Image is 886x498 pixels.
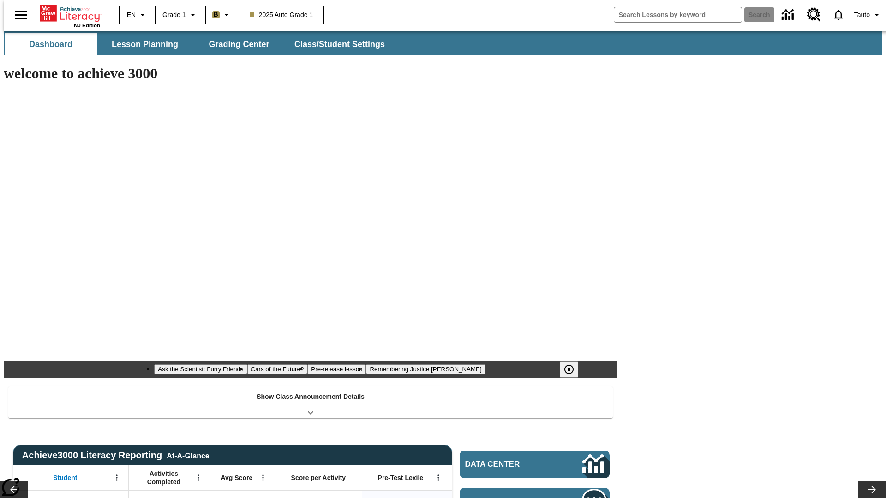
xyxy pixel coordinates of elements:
[53,474,77,482] span: Student
[214,9,218,20] span: B
[247,364,308,374] button: Slide 2 Cars of the Future?
[162,10,186,20] span: Grade 1
[8,386,613,418] div: Show Class Announcement Details
[221,474,252,482] span: Avg Score
[133,469,194,486] span: Activities Completed
[193,33,285,55] button: Grading Center
[127,10,136,20] span: EN
[858,481,886,498] button: Lesson carousel, Next
[465,460,551,469] span: Data Center
[776,2,802,28] a: Data Center
[7,1,35,29] button: Open side menu
[154,364,247,374] button: Slide 1 Ask the Scientist: Furry Friends
[4,65,617,82] h1: welcome to achieve 3000
[40,4,100,23] a: Home
[307,364,366,374] button: Slide 3 Pre-release lesson
[560,361,587,378] div: Pause
[110,471,124,485] button: Open Menu
[123,6,152,23] button: Language: EN, Select a language
[826,3,850,27] a: Notifications
[99,33,191,55] button: Lesson Planning
[854,10,870,20] span: Tauto
[431,471,445,485] button: Open Menu
[850,6,886,23] button: Profile/Settings
[560,361,578,378] button: Pause
[4,31,882,55] div: SubNavbar
[802,2,826,27] a: Resource Center, Will open in new tab
[74,23,100,28] span: NJ Edition
[22,450,210,461] span: Achieve3000 Literacy Reporting
[257,392,365,402] p: Show Class Announcement Details
[614,7,742,22] input: search field
[378,474,424,482] span: Pre-Test Lexile
[5,33,97,55] button: Dashboard
[4,33,393,55] div: SubNavbar
[460,451,610,478] a: Data Center
[256,471,270,485] button: Open Menu
[192,471,205,485] button: Open Menu
[291,474,346,482] span: Score per Activity
[250,10,313,20] span: 2025 Auto Grade 1
[159,6,202,23] button: Grade: Grade 1, Select a grade
[167,450,209,460] div: At-A-Glance
[366,364,485,374] button: Slide 4 Remembering Justice O'Connor
[40,3,100,28] div: Home
[287,33,392,55] button: Class/Student Settings
[209,6,236,23] button: Boost Class color is light brown. Change class color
